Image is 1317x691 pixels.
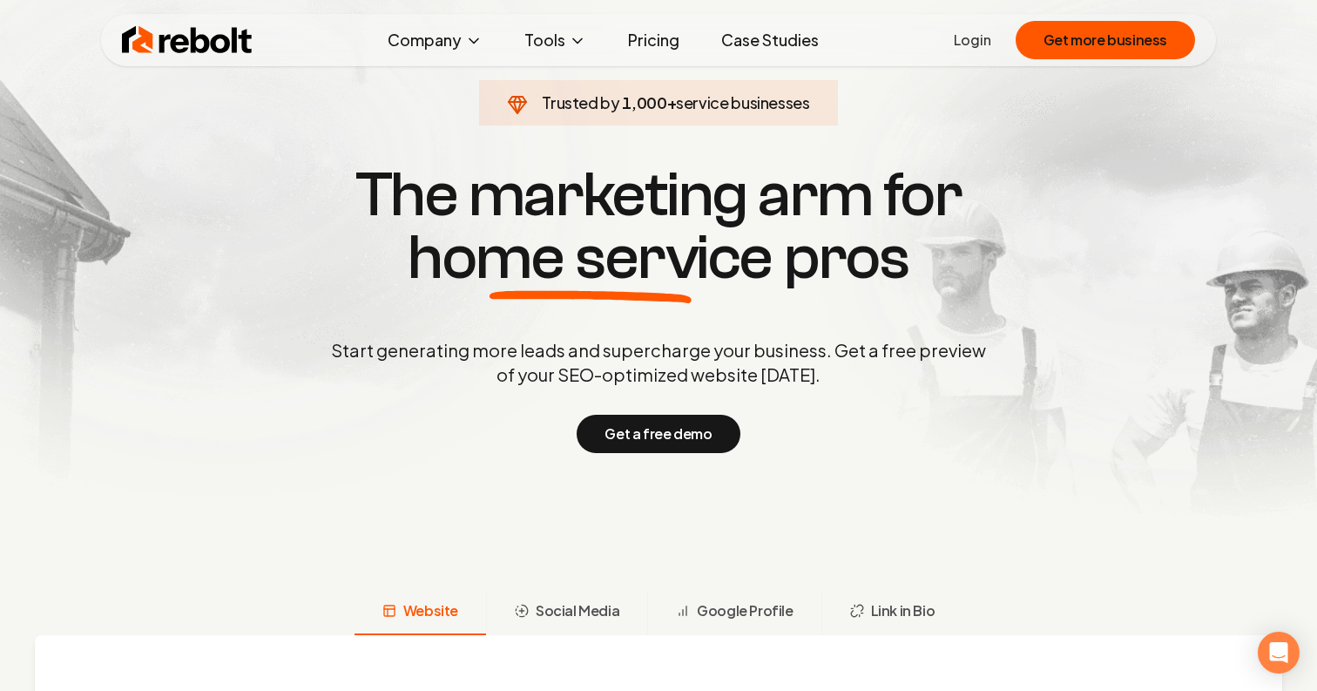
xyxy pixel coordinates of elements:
[355,590,486,635] button: Website
[240,164,1077,289] h1: The marketing arm for pros
[536,600,619,621] span: Social Media
[954,30,991,51] a: Login
[328,338,989,387] p: Start generating more leads and supercharge your business. Get a free preview of your SEO-optimiz...
[707,23,833,58] a: Case Studies
[667,92,677,112] span: +
[542,92,619,112] span: Trusted by
[697,600,793,621] span: Google Profile
[871,600,935,621] span: Link in Bio
[510,23,600,58] button: Tools
[122,23,253,58] img: Rebolt Logo
[374,23,496,58] button: Company
[486,590,647,635] button: Social Media
[676,92,810,112] span: service businesses
[1016,21,1195,59] button: Get more business
[403,600,458,621] span: Website
[821,590,963,635] button: Link in Bio
[577,415,740,453] button: Get a free demo
[614,23,693,58] a: Pricing
[408,227,773,289] span: home service
[622,91,666,115] span: 1,000
[647,590,821,635] button: Google Profile
[1258,632,1300,674] div: Open Intercom Messenger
